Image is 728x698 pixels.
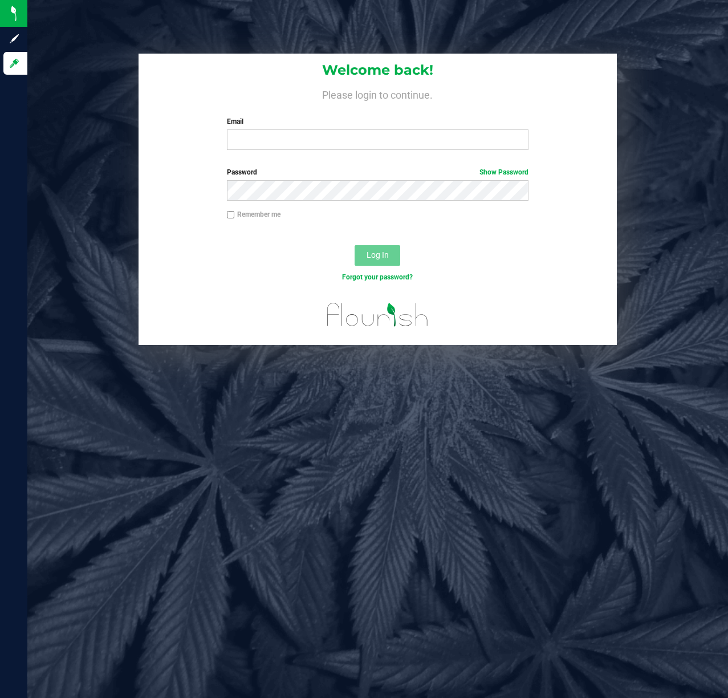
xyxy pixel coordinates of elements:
[227,211,235,219] input: Remember me
[355,245,400,266] button: Log In
[139,87,617,100] h4: Please login to continue.
[227,168,257,176] span: Password
[318,294,438,335] img: flourish_logo.svg
[479,168,528,176] a: Show Password
[367,250,389,259] span: Log In
[139,63,617,78] h1: Welcome back!
[9,58,20,69] inline-svg: Log in
[227,116,529,127] label: Email
[9,33,20,44] inline-svg: Sign up
[227,209,280,220] label: Remember me
[342,273,413,281] a: Forgot your password?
